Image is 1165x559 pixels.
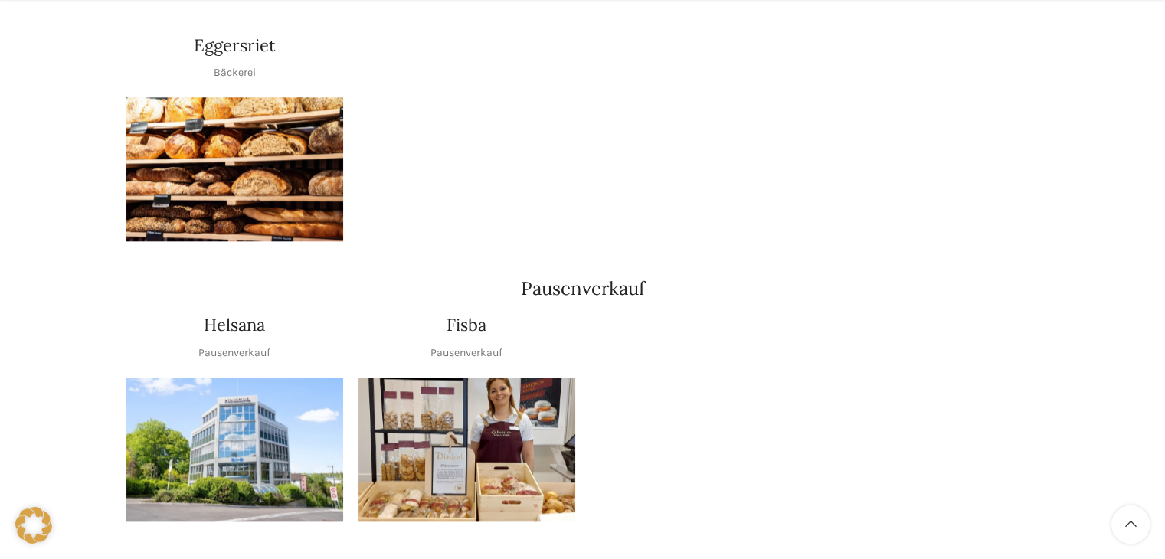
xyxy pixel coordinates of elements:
[358,378,575,522] img: 20230228_153619-1-800x800
[194,34,276,57] h4: Eggersriet
[126,279,1039,298] h2: Pausenverkauf
[198,345,270,361] p: Pausenverkauf
[126,378,343,522] div: 1 / 1
[126,97,343,242] img: schwyter-34
[126,97,343,242] div: 1 / 1
[447,313,486,337] h4: Fisba
[214,64,256,81] p: Bäckerei
[204,313,265,337] h4: Helsana
[126,378,343,522] img: image.imageWidth__1140
[358,378,575,522] div: 1 / 1
[1111,505,1150,544] a: Scroll to top button
[430,345,502,361] p: Pausenverkauf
